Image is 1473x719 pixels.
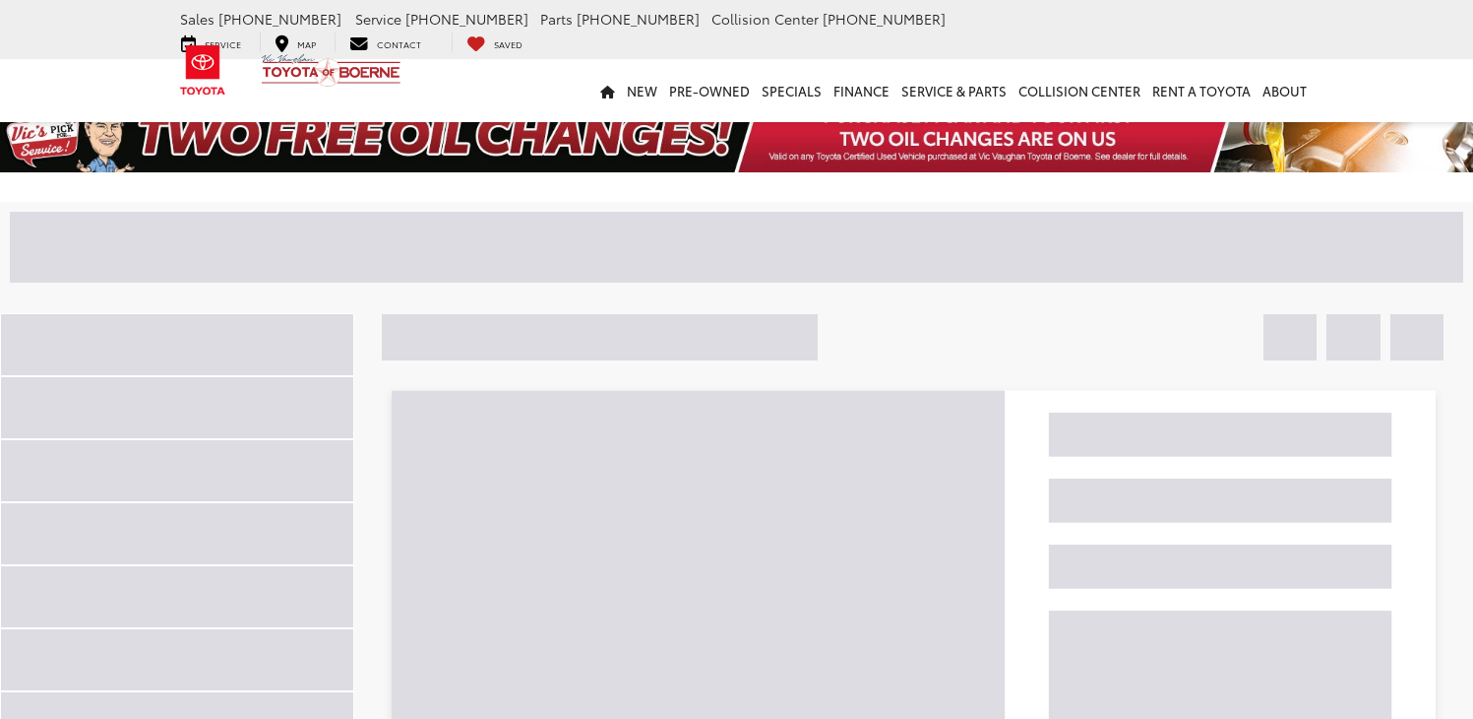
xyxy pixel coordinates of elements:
[260,33,331,52] a: Map
[895,59,1013,122] a: Service & Parts: Opens in a new tab
[1146,59,1257,122] a: Rent a Toyota
[711,9,819,29] span: Collision Center
[166,38,240,102] img: Toyota
[355,9,401,29] span: Service
[166,33,256,52] a: Service
[452,33,537,52] a: My Saved Vehicles
[180,9,215,29] span: Sales
[405,9,528,29] span: [PHONE_NUMBER]
[494,37,522,50] span: Saved
[594,59,621,122] a: Home
[756,59,828,122] a: Specials
[823,9,946,29] span: [PHONE_NUMBER]
[335,33,436,52] a: Contact
[261,53,401,88] img: Vic Vaughan Toyota of Boerne
[663,59,756,122] a: Pre-Owned
[621,59,663,122] a: New
[218,9,341,29] span: [PHONE_NUMBER]
[540,9,573,29] span: Parts
[577,9,700,29] span: [PHONE_NUMBER]
[1257,59,1313,122] a: About
[828,59,895,122] a: Finance
[1013,59,1146,122] a: Collision Center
